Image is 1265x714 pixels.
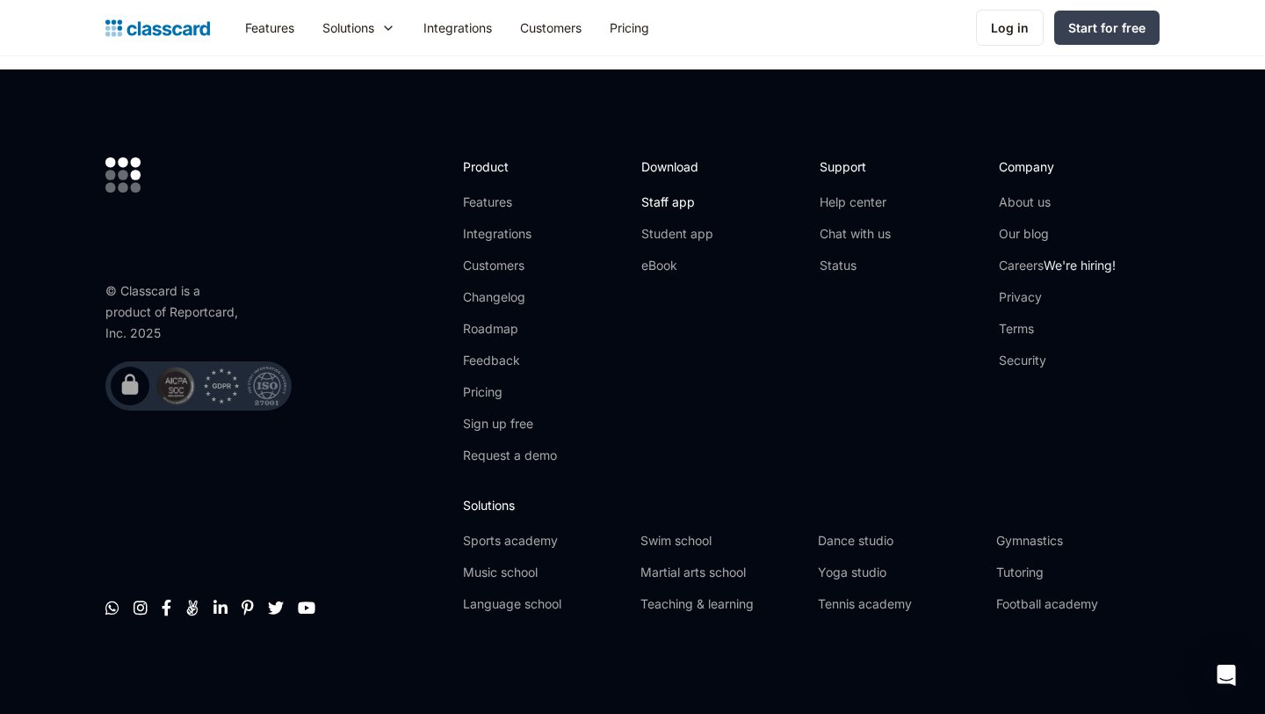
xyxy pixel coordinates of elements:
[506,8,596,47] a: Customers
[105,599,119,616] a: 
[641,193,713,211] a: Staff app
[996,564,1160,581] a: Tutoring
[463,288,557,306] a: Changelog
[1068,18,1146,37] div: Start for free
[463,595,626,613] a: Language school
[999,352,1116,369] a: Security
[640,595,804,613] a: Teaching & learning
[1205,654,1247,696] div: Open Intercom Messenger
[322,18,374,37] div: Solutions
[463,225,557,243] a: Integrations
[463,257,557,274] a: Customers
[463,564,626,581] a: Music school
[409,8,506,47] a: Integrations
[463,415,557,433] a: Sign up free
[463,193,557,211] a: Features
[105,16,210,40] a: home
[185,599,199,616] a: 
[641,157,713,176] h2: Download
[976,10,1044,46] a: Log in
[996,532,1160,550] a: Gymnastics
[820,157,891,176] h2: Support
[640,564,804,581] a: Martial arts school
[308,8,409,47] div: Solutions
[820,225,891,243] a: Chat with us
[999,320,1116,338] a: Terms
[1044,258,1116,273] span: We're hiring!
[641,225,713,243] a: Student app
[463,320,557,338] a: Roadmap
[1054,11,1160,45] a: Start for free
[134,599,148,616] a: 
[818,595,981,613] a: Tennis academy
[463,383,557,401] a: Pricing
[242,599,254,616] a: 
[996,595,1160,613] a: Football academy
[999,288,1116,306] a: Privacy
[105,280,246,344] div: © Classcard is a product of Reportcard, Inc. 2025
[162,599,171,616] a: 
[999,157,1116,176] h2: Company
[999,225,1116,243] a: Our blog
[991,18,1029,37] div: Log in
[818,532,981,550] a: Dance studio
[231,8,308,47] a: Features
[463,157,557,176] h2: Product
[463,532,626,550] a: Sports academy
[640,532,804,550] a: Swim school
[820,257,891,274] a: Status
[596,8,663,47] a: Pricing
[268,599,284,616] a: 
[818,564,981,581] a: Yoga studio
[463,352,557,369] a: Feedback
[820,193,891,211] a: Help center
[999,257,1116,274] a: CareersWe're hiring!
[641,257,713,274] a: eBook
[213,599,228,616] a: 
[999,193,1116,211] a: About us
[463,496,1160,514] h2: Solutions
[463,447,557,464] a: Request a demo
[298,599,315,616] a: 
